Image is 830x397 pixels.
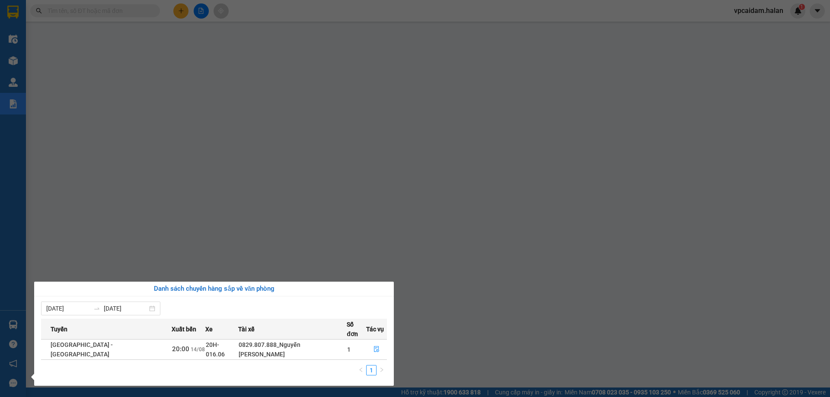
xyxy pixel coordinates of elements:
li: Previous Page [356,365,366,375]
span: 14/08 [191,346,205,353]
span: Tác vụ [366,324,384,334]
a: 1 [367,365,376,375]
span: file-done [373,346,380,353]
span: right [379,367,384,372]
span: Số đơn [347,320,366,339]
span: to [93,305,100,312]
div: 0829.807.888_Nguyễn [PERSON_NAME] [239,340,347,359]
input: Từ ngày [46,304,90,313]
button: left [356,365,366,375]
input: Đến ngày [104,304,147,313]
span: left [358,367,364,372]
span: 20H-016.06 [206,341,225,358]
span: 1 [347,346,351,353]
div: Danh sách chuyến hàng sắp về văn phòng [41,284,387,294]
span: Xuất bến [172,324,196,334]
li: Next Page [377,365,387,375]
span: Tuyến [51,324,67,334]
button: right [377,365,387,375]
span: Tài xế [238,324,255,334]
button: file-done [367,343,386,356]
span: swap-right [93,305,100,312]
li: 1 [366,365,377,375]
span: Xe [205,324,213,334]
span: [GEOGRAPHIC_DATA] - [GEOGRAPHIC_DATA] [51,341,113,358]
span: 20:00 [172,345,189,353]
